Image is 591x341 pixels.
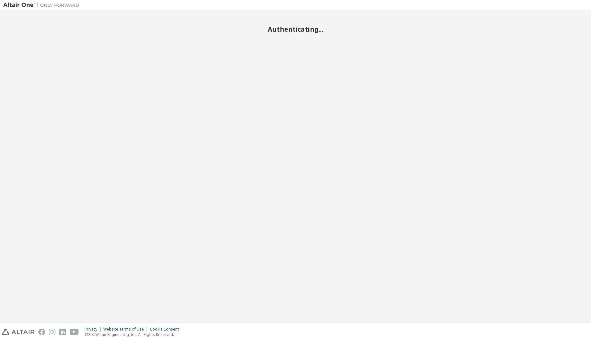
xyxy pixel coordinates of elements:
div: Cookie Consent [150,327,183,332]
h2: Authenticating... [3,25,588,33]
img: facebook.svg [38,329,45,335]
p: © 2025 Altair Engineering, Inc. All Rights Reserved. [85,332,183,337]
div: Website Terms of Use [103,327,150,332]
img: instagram.svg [49,329,55,335]
img: Altair One [3,2,82,8]
img: youtube.svg [70,329,79,335]
div: Privacy [85,327,103,332]
img: altair_logo.svg [2,329,35,335]
img: linkedin.svg [59,329,66,335]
